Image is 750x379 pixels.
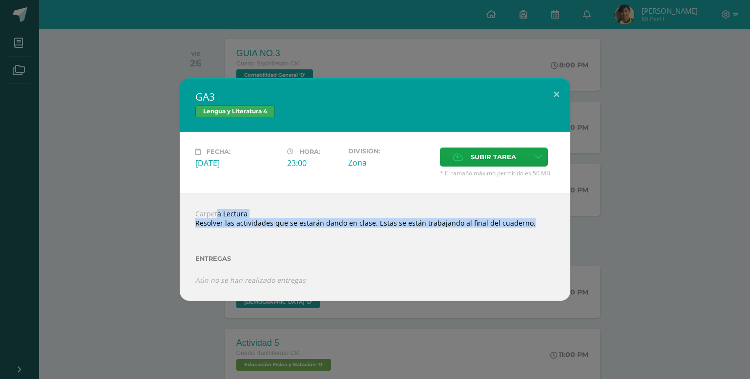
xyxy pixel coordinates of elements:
div: Zona [348,157,432,168]
span: * El tamaño máximo permitido es 50 MB [440,169,555,177]
h2: GA3 [195,90,555,104]
span: Fecha: [207,148,230,155]
button: Close (Esc) [542,78,570,111]
label: División: [348,147,432,155]
div: Carpeta Lectura Resolver las actividades que se estarán dando en clase. Estas se están trabajando... [180,193,570,301]
span: Lengua y Literatura 4 [195,105,275,117]
i: Aún no se han realizado entregas [195,275,306,285]
label: Entregas [195,255,555,262]
div: [DATE] [195,158,279,168]
span: Subir tarea [471,148,516,166]
span: Hora: [299,148,320,155]
div: 23:00 [287,158,340,168]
